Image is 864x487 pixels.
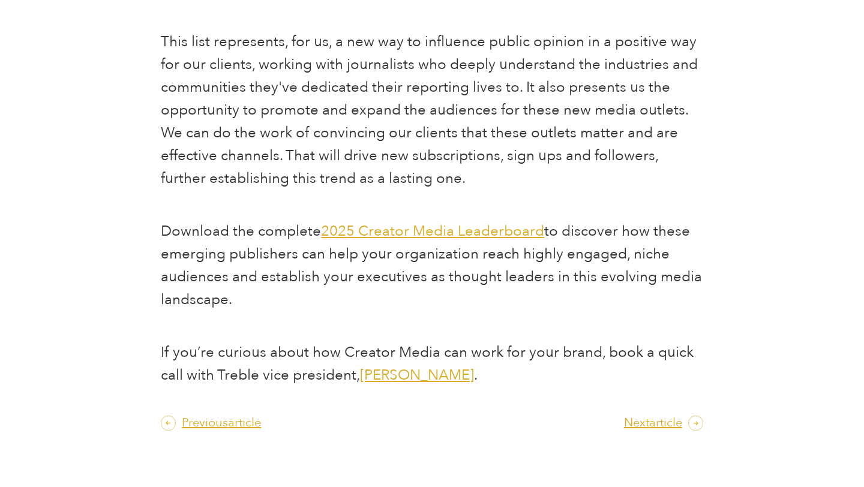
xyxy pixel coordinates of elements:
[321,221,544,241] a: 2025 Creator Media Leaderboard
[228,417,261,429] span: article
[161,342,694,385] span: If you’re curious about how Creator Media can work for your brand, book a quick call with Treble ...
[649,417,682,429] span: article
[360,365,474,385] a: [PERSON_NAME]
[161,221,702,309] span: to discover how these emerging publishers can help your organization reach highly engaged, niche ...
[474,365,478,385] span: .
[182,417,261,429] a: View previous article
[161,32,698,188] span: This list represents, for us, a new way to influence public opinion in a positive way for our cli...
[161,221,321,241] span: Download the complete
[624,417,682,429] a: View next article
